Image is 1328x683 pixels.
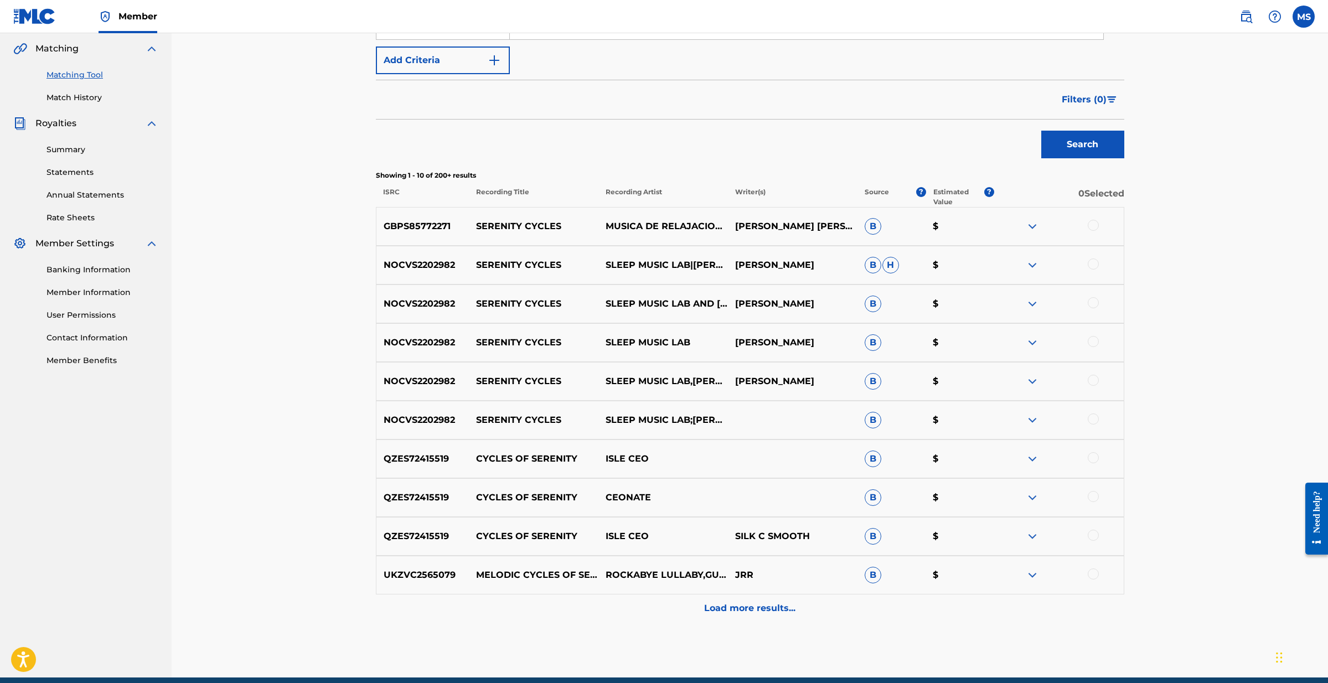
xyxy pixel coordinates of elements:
div: Drag [1276,641,1283,674]
span: H [882,257,899,273]
a: Matching Tool [46,69,158,81]
img: Member Settings [13,237,27,250]
a: Member Benefits [46,355,158,366]
span: B [865,334,881,351]
p: $ [926,336,994,349]
a: User Permissions [46,309,158,321]
img: expand [1026,336,1039,349]
p: GBPS85772271 [376,220,469,233]
span: B [865,567,881,583]
p: NOCVS2202982 [376,297,469,311]
p: QZES72415519 [376,491,469,504]
img: 9d2ae6d4665cec9f34b9.svg [488,54,501,67]
button: Add Criteria [376,46,510,74]
button: Filters (0) [1055,86,1124,113]
p: NOCVS2202982 [376,336,469,349]
p: CYCLES OF SERENITY [469,452,598,465]
p: SERENITY CYCLES [469,220,598,233]
p: SERENITY CYCLES [469,297,598,311]
img: expand [1026,375,1039,388]
p: QZES72415519 [376,530,469,543]
img: expand [1026,297,1039,311]
img: filter [1107,96,1117,103]
p: SLEEP MUSIC LAB AND [PERSON_NAME] [598,297,728,311]
span: Member [118,10,157,23]
a: Member Information [46,287,158,298]
p: SLEEP MUSIC LAB;[PERSON_NAME] [598,413,728,427]
p: Recording Title [468,187,598,207]
p: Load more results... [704,602,795,615]
p: $ [926,452,994,465]
img: help [1268,10,1282,23]
p: MUSICA DE RELAJACION ESPACE [598,220,728,233]
p: [PERSON_NAME] [PERSON_NAME] [728,220,857,233]
p: NOCVS2202982 [376,258,469,272]
span: ? [984,187,994,197]
span: B [865,373,881,390]
p: CYCLES OF SERENITY [469,530,598,543]
span: B [865,218,881,235]
p: [PERSON_NAME] [728,336,857,349]
p: SLEEP MUSIC LAB|[PERSON_NAME] [598,258,728,272]
p: ISLE CEO [598,530,728,543]
p: UKZVC2565079 [376,568,469,582]
iframe: Resource Center [1297,473,1328,565]
p: QZES72415519 [376,452,469,465]
p: NOCVS2202982 [376,413,469,427]
a: Banking Information [46,264,158,276]
span: Filters ( 0 ) [1062,93,1107,106]
iframe: Chat Widget [1273,630,1328,683]
span: Matching [35,42,79,55]
span: Royalties [35,117,76,130]
p: SLEEP MUSIC LAB,[PERSON_NAME] [598,375,728,388]
p: $ [926,375,994,388]
p: SILK C SMOOTH [728,530,857,543]
img: expand [1026,452,1039,465]
img: Matching [13,42,27,55]
p: SERENITY CYCLES [469,375,598,388]
p: ISLE CEO [598,452,728,465]
div: User Menu [1293,6,1315,28]
a: Rate Sheets [46,212,158,224]
p: $ [926,297,994,311]
span: B [865,489,881,506]
img: expand [1026,568,1039,582]
p: [PERSON_NAME] [728,258,857,272]
span: B [865,412,881,428]
a: Match History [46,92,158,104]
p: Writer(s) [728,187,857,207]
img: expand [145,117,158,130]
p: Estimated Value [933,187,984,207]
button: Search [1041,131,1124,158]
p: $ [926,220,994,233]
img: Top Rightsholder [99,10,112,23]
p: $ [926,258,994,272]
p: SERENITY CYCLES [469,336,598,349]
p: $ [926,491,994,504]
img: expand [1026,258,1039,272]
span: B [865,451,881,467]
p: MELODIC CYCLES OF SERENITY [469,568,598,582]
p: Source [865,187,889,207]
img: expand [145,237,158,250]
a: Summary [46,144,158,156]
p: SLEEP MUSIC LAB [598,336,728,349]
p: Showing 1 - 10 of 200+ results [376,170,1124,180]
p: JRR [728,568,857,582]
p: $ [926,413,994,427]
img: expand [145,42,158,55]
span: B [865,296,881,312]
p: $ [926,568,994,582]
p: [PERSON_NAME] [728,375,857,388]
div: Help [1264,6,1286,28]
a: Public Search [1235,6,1257,28]
img: search [1239,10,1253,23]
p: CYCLES OF SERENITY [469,491,598,504]
a: Annual Statements [46,189,158,201]
span: ? [916,187,926,197]
img: expand [1026,220,1039,233]
img: expand [1026,413,1039,427]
